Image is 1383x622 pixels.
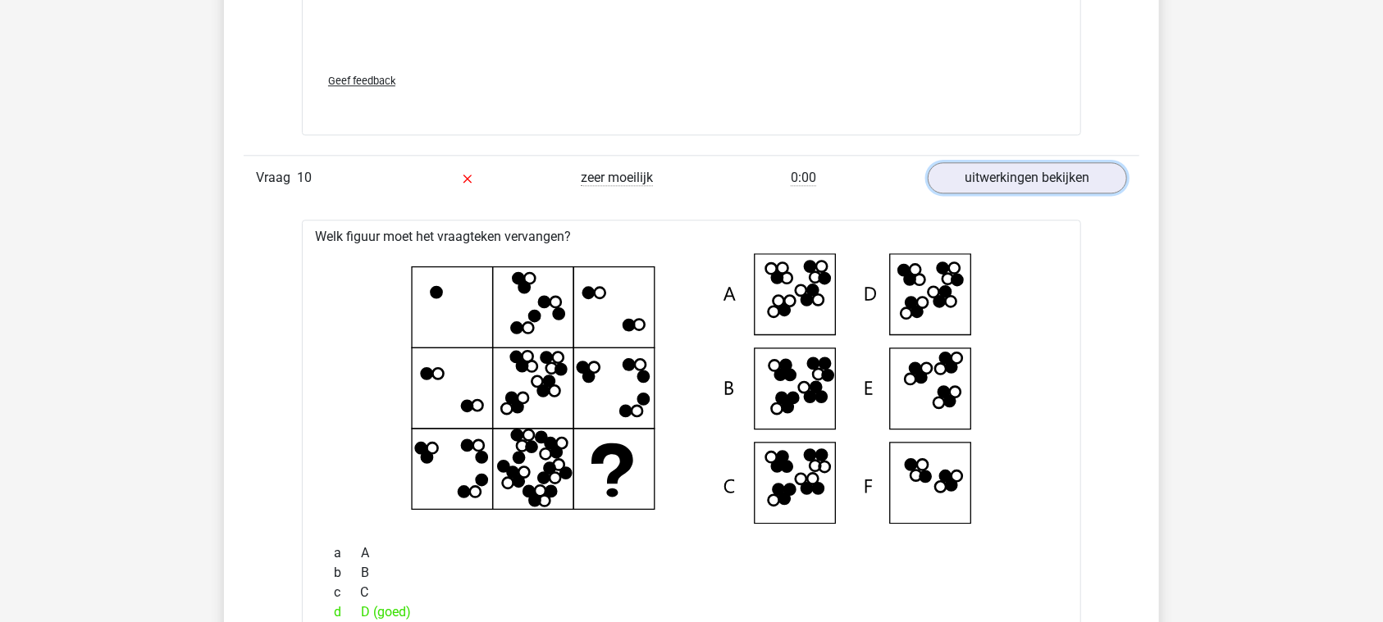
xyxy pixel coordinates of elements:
[581,170,653,186] span: zeer moeilijk
[334,583,360,602] span: c
[334,563,361,583] span: b
[256,168,297,188] span: Vraag
[322,583,1061,602] div: C
[791,170,816,186] span: 0:00
[928,162,1127,193] a: uitwerkingen bekijken
[334,602,361,622] span: d
[322,543,1061,563] div: A
[322,602,1061,622] div: D (goed)
[328,75,395,87] span: Geef feedback
[322,563,1061,583] div: B
[297,170,312,185] span: 10
[334,543,361,563] span: a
